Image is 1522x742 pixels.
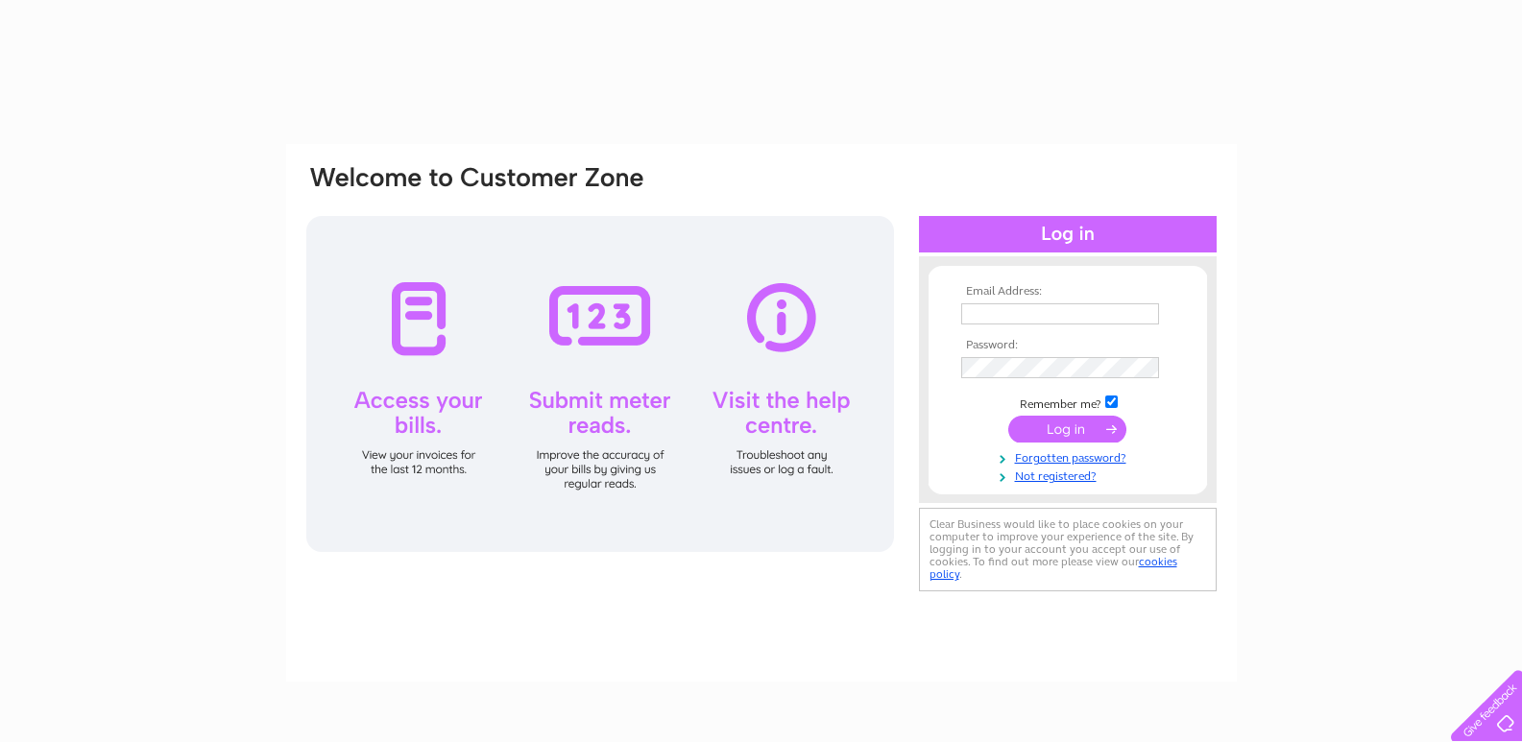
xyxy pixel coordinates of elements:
a: cookies policy [930,555,1177,581]
th: Email Address: [956,285,1179,299]
a: Not registered? [961,466,1179,484]
th: Password: [956,339,1179,352]
a: Forgotten password? [961,447,1179,466]
td: Remember me? [956,393,1179,412]
div: Clear Business would like to place cookies on your computer to improve your experience of the sit... [919,508,1217,591]
input: Submit [1008,416,1126,443]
